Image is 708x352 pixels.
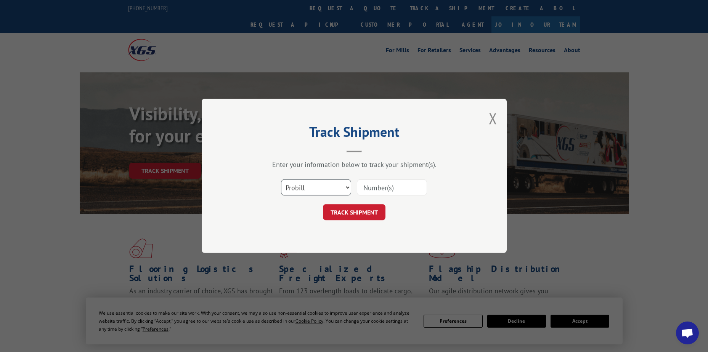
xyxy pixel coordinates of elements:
div: Open chat [676,322,699,344]
button: TRACK SHIPMENT [323,205,385,221]
button: Close modal [489,108,497,128]
div: Enter your information below to track your shipment(s). [240,160,469,169]
input: Number(s) [357,180,427,196]
h2: Track Shipment [240,126,469,141]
